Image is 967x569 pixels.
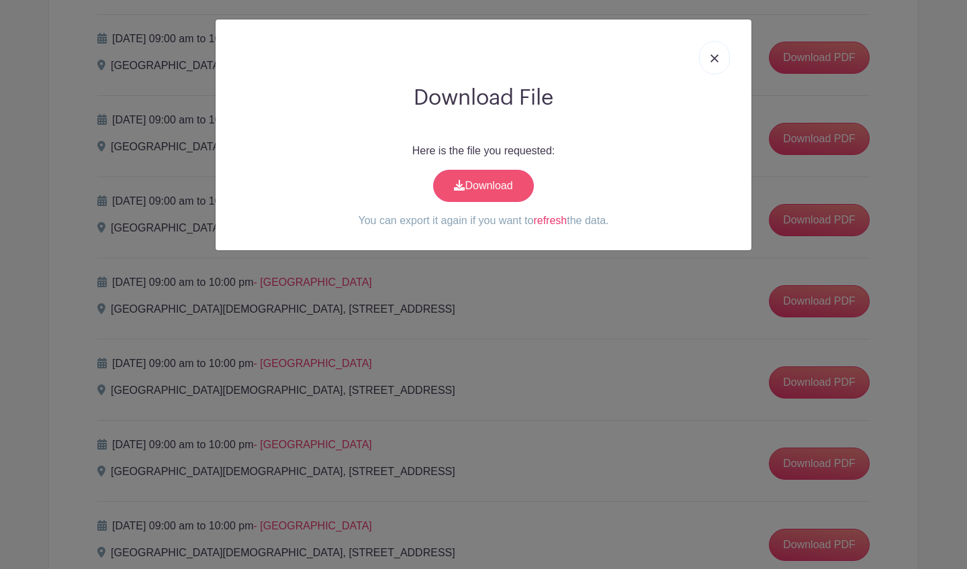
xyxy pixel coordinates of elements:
h2: Download File [226,85,741,111]
p: Here is the file you requested: [226,143,741,159]
a: Download [433,170,534,202]
p: You can export it again if you want to the data. [226,213,741,229]
img: close_button-5f87c8562297e5c2d7936805f587ecaba9071eb48480494691a3f1689db116b3.svg [710,54,719,62]
a: refresh [533,215,567,226]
